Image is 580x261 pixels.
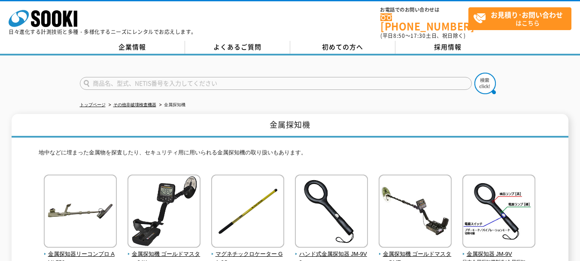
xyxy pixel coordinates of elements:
img: マグネチックロケーター GA-3S [211,175,284,250]
span: 17:30 [410,32,426,40]
img: 金属探知器リーコンプロ AML750 [44,175,117,250]
a: [PHONE_NUMBER] [380,13,468,31]
a: 金属探知器 JM-9V [462,242,536,259]
img: 金属探知機 ゴールドマスターGMT [379,175,452,250]
img: 金属探知機 ゴールドマスター24K [128,175,200,250]
a: 初めての方へ [290,41,395,54]
a: その他非破壊検査機器 [113,102,156,107]
span: 初めての方へ [322,42,363,52]
li: 金属探知機 [158,101,185,110]
img: ハンド式金属探知器 JM-9V2 [295,175,368,250]
span: 金属探知器 JM-9V [462,250,536,259]
h1: 金属探知機 [12,114,568,138]
img: 金属探知器 JM-9V [462,175,535,250]
a: よくあるご質問 [185,41,290,54]
a: トップページ [80,102,106,107]
strong: お見積り･お問い合わせ [491,9,563,20]
a: 採用情報 [395,41,501,54]
span: 8:50 [393,32,405,40]
p: 地中などに埋まった金属物を探査したり、セキュリティ用に用いられる金属探知機の取り扱いもあります。 [39,148,541,162]
a: 企業情報 [80,41,185,54]
span: (平日 ～ 土日、祝日除く) [380,32,465,40]
span: お電話でのお問い合わせは [380,7,468,12]
a: お見積り･お問い合わせはこちら [468,7,571,30]
span: はこちら [473,8,571,29]
p: 日々進化する計測技術と多種・多様化するニーズにレンタルでお応えします。 [9,29,197,34]
img: btn_search.png [474,73,496,94]
input: 商品名、型式、NETIS番号を入力してください [80,77,472,90]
